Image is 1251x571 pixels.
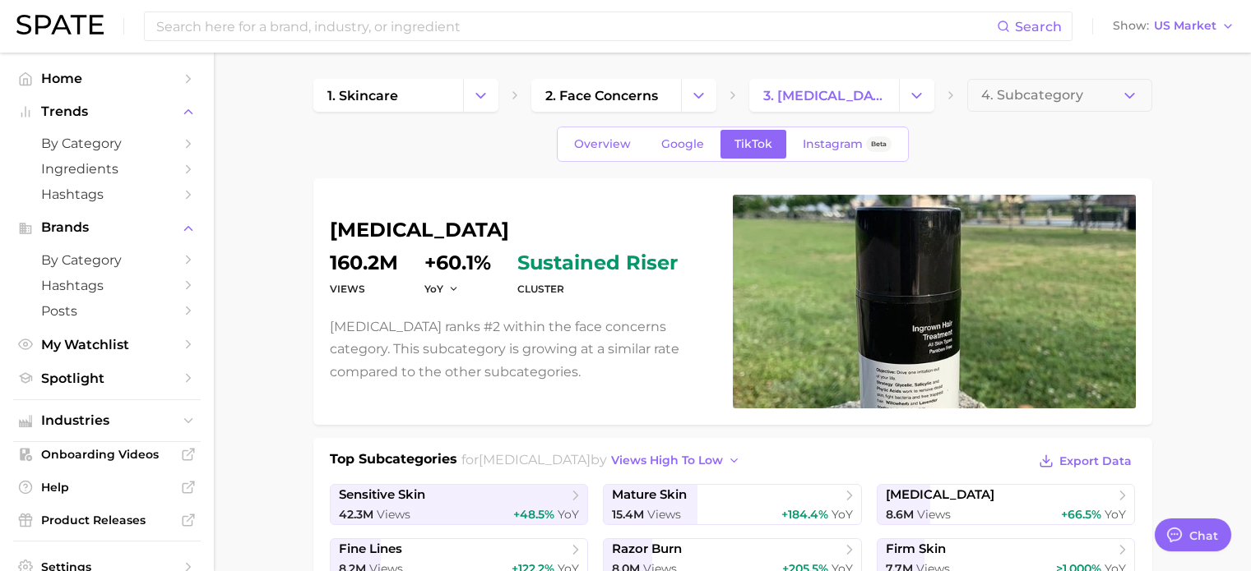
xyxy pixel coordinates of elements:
span: Ingredients [41,161,173,177]
dd: 160.2m [330,253,398,273]
span: Brands [41,220,173,235]
p: [MEDICAL_DATA] ranks #2 within the face concerns category. This subcategory is growing at a simil... [330,315,713,383]
a: by Category [13,131,201,156]
span: Trends [41,104,173,119]
span: YoY [558,507,579,522]
span: Views [647,507,681,522]
span: YoY [1105,507,1126,522]
a: Overview [560,130,645,159]
span: YoY [832,507,853,522]
span: 42.3m [339,507,373,522]
a: Onboarding Videos [13,442,201,467]
span: 1. skincare [327,88,398,104]
span: +66.5% [1061,507,1101,522]
span: 3. [MEDICAL_DATA] [763,88,885,104]
span: [MEDICAL_DATA] [479,452,591,467]
dd: +60.1% [424,253,491,273]
a: 1. skincare [313,79,463,112]
span: mature skin [612,487,687,503]
span: Views [377,507,410,522]
span: Google [661,137,704,151]
span: Hashtags [41,186,173,202]
span: views high to low [611,454,723,467]
a: Posts [13,298,201,324]
span: Views [917,507,951,522]
span: Instagram [803,137,863,151]
span: Beta [871,137,887,151]
button: Industries [13,408,201,433]
input: Search here for a brand, industry, or ingredient [155,12,997,40]
span: Product Releases [41,513,173,527]
span: 4. Subcategory [981,88,1083,103]
span: Help [41,480,173,495]
span: 2. face concerns [545,88,658,104]
span: [MEDICAL_DATA] [886,487,994,503]
button: Export Data [1035,449,1135,472]
a: Help [13,475,201,500]
span: by Category [41,252,173,268]
a: Home [13,66,201,91]
span: sustained riser [517,253,678,273]
a: [MEDICAL_DATA]8.6m Views+66.5% YoY [877,484,1136,525]
a: Ingredients [13,156,201,182]
a: Hashtags [13,273,201,298]
span: +184.4% [781,507,828,522]
button: views high to low [607,449,745,472]
span: My Watchlist [41,337,173,352]
a: mature skin15.4m Views+184.4% YoY [603,484,862,525]
a: 3. [MEDICAL_DATA] [749,79,899,112]
span: Industries [41,413,173,428]
a: Product Releases [13,508,201,532]
span: TikTok [734,137,772,151]
span: firm skin [886,541,946,557]
img: SPATE [16,15,104,35]
h1: Top Subcategories [330,449,457,474]
a: sensitive skin42.3m Views+48.5% YoY [330,484,589,525]
span: US Market [1154,21,1216,30]
span: fine lines [339,541,402,557]
span: for by [461,452,745,467]
button: Change Category [899,79,934,112]
span: Posts [41,303,173,319]
span: razor burn [612,541,682,557]
span: Overview [574,137,631,151]
span: Hashtags [41,278,173,293]
span: by Category [41,136,173,151]
a: Hashtags [13,182,201,207]
button: Change Category [463,79,498,112]
button: 4. Subcategory [967,79,1152,112]
h1: [MEDICAL_DATA] [330,220,713,240]
span: 15.4m [612,507,644,522]
a: My Watchlist [13,332,201,357]
span: YoY [424,282,443,296]
span: Onboarding Videos [41,447,173,462]
span: Spotlight [41,371,173,386]
span: Search [1015,19,1062,35]
a: 2. face concerns [531,79,681,112]
span: Export Data [1059,454,1132,468]
a: Spotlight [13,366,201,391]
a: by Category [13,247,201,273]
span: Home [41,71,173,86]
span: Show [1113,21,1149,30]
span: sensitive skin [339,487,425,503]
button: Brands [13,215,201,240]
a: TikTok [720,130,786,159]
a: InstagramBeta [789,130,906,159]
button: Trends [13,99,201,124]
dt: cluster [517,279,678,299]
span: 8.6m [886,507,914,522]
span: +48.5% [513,507,554,522]
a: Google [647,130,718,159]
button: Change Category [681,79,716,112]
button: YoY [424,282,460,296]
button: ShowUS Market [1109,16,1239,37]
dt: Views [330,279,398,299]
